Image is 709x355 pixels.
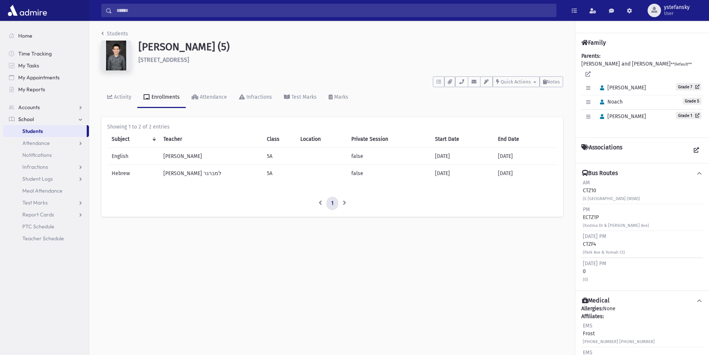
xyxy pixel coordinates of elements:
[583,180,590,186] span: AM
[493,76,540,87] button: Quick Actions
[22,199,48,206] span: Test Marks
[3,221,89,232] a: PTC Schedule
[581,52,703,131] div: [PERSON_NAME] and [PERSON_NAME]
[18,86,45,93] span: My Reports
[597,113,646,120] span: [PERSON_NAME]
[101,31,128,37] a: Students
[101,30,128,41] nav: breadcrumb
[290,94,317,100] div: Test Marks
[597,85,646,91] span: [PERSON_NAME]
[107,165,159,182] td: Hebrew
[233,87,278,108] a: Infractions
[6,3,49,18] img: AdmirePro
[583,206,590,213] span: PM
[101,87,137,108] a: Activity
[22,235,64,242] span: Teacher Schedule
[347,165,431,182] td: false
[597,99,623,105] span: Noach
[431,148,494,165] td: [DATE]
[540,76,563,87] button: Notes
[159,165,262,182] td: [PERSON_NAME] למברגר
[159,131,262,148] th: Teacher
[3,125,87,137] a: Students
[581,53,600,59] b: Parents:
[3,185,89,197] a: Meal Attendance
[137,87,186,108] a: Enrollments
[3,30,89,42] a: Home
[278,87,323,108] a: Test Marks
[18,104,40,111] span: Accounts
[583,323,593,329] span: EMS
[262,165,296,182] td: 5A
[664,4,690,10] span: ystefansky
[159,148,262,165] td: [PERSON_NAME]
[431,131,494,148] th: Start Date
[583,339,655,344] small: [PHONE_NUMBER] [PHONE_NUMBER]
[583,232,625,256] div: CTZF4
[3,113,89,125] a: School
[107,131,159,148] th: Subject
[18,74,60,81] span: My Appointments
[676,83,702,91] a: Grade 7
[583,223,649,228] small: (Kedma Dr & [PERSON_NAME] Ave)
[3,232,89,244] a: Teacher Schedule
[3,137,89,149] a: Attendance
[112,94,131,100] div: Activity
[347,131,431,148] th: Private Session
[683,98,702,105] span: Grade 5
[581,39,606,46] h4: Family
[664,10,690,16] span: User
[547,79,560,85] span: Notes
[18,116,34,123] span: School
[347,148,431,165] td: false
[186,87,233,108] a: Attendance
[3,72,89,83] a: My Appointments
[3,101,89,113] a: Accounts
[583,322,655,345] div: Frost
[3,83,89,95] a: My Reports
[262,148,296,165] td: 5A
[3,60,89,72] a: My Tasks
[138,56,563,63] h6: [STREET_ADDRESS]
[494,148,557,165] td: [DATE]
[431,165,494,182] td: [DATE]
[3,209,89,221] a: Report Cards
[22,152,52,158] span: Notifications
[581,297,703,305] button: Medical
[138,41,563,53] h1: [PERSON_NAME] (5)
[583,277,588,282] small: (0)
[198,94,227,100] div: Attendance
[107,148,159,165] td: English
[690,144,703,157] a: View all Associations
[22,128,43,134] span: Students
[18,62,39,69] span: My Tasks
[3,149,89,161] a: Notifications
[22,175,53,182] span: Student Logs
[581,144,622,157] h4: Associations
[581,313,604,320] b: Affiliates:
[18,50,52,57] span: Time Tracking
[581,169,703,177] button: Bus Routes
[583,179,640,202] div: CTZ10
[676,112,702,119] a: Grade 1
[581,305,603,312] b: Allergies:
[583,206,649,229] div: ECTZ1P
[583,250,625,255] small: (Park Ave & Yomah Ct)
[3,173,89,185] a: Student Logs
[22,223,54,230] span: PTC Schedule
[583,233,606,240] span: [DATE] PM
[582,169,618,177] h4: Bus Routes
[22,164,48,170] span: Infractions
[494,165,557,182] td: [DATE]
[3,48,89,60] a: Time Tracking
[3,197,89,209] a: Test Marks
[583,196,640,201] small: (E [GEOGRAPHIC_DATA] (WSW))
[262,131,296,148] th: Class
[150,94,180,100] div: Enrollments
[107,123,557,131] div: Showing 1 to 2 of 2 entries
[22,187,63,194] span: Meal Attendance
[296,131,347,148] th: Location
[18,32,32,39] span: Home
[3,161,89,173] a: Infractions
[22,140,50,146] span: Attendance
